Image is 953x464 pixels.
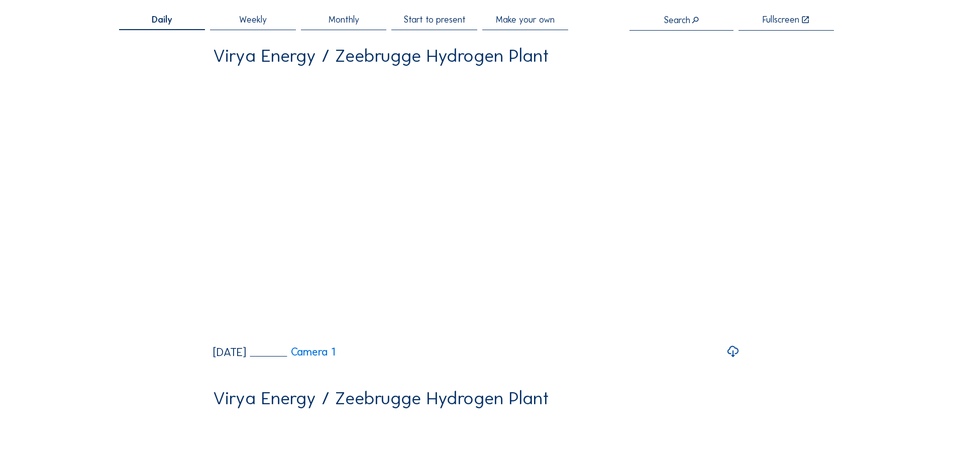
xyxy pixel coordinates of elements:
[213,73,740,337] video: Your browser does not support the video tag.
[763,15,799,25] div: Fullscreen
[213,346,246,358] div: [DATE]
[250,346,336,358] a: Camera 1
[329,15,359,24] span: Monthly
[213,47,549,65] div: Virya Energy / Zeebrugge Hydrogen Plant
[239,15,267,24] span: Weekly
[496,15,555,24] span: Make your own
[152,15,172,24] span: Daily
[213,389,549,407] div: Virya Energy / Zeebrugge Hydrogen Plant
[403,15,466,24] span: Start to present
